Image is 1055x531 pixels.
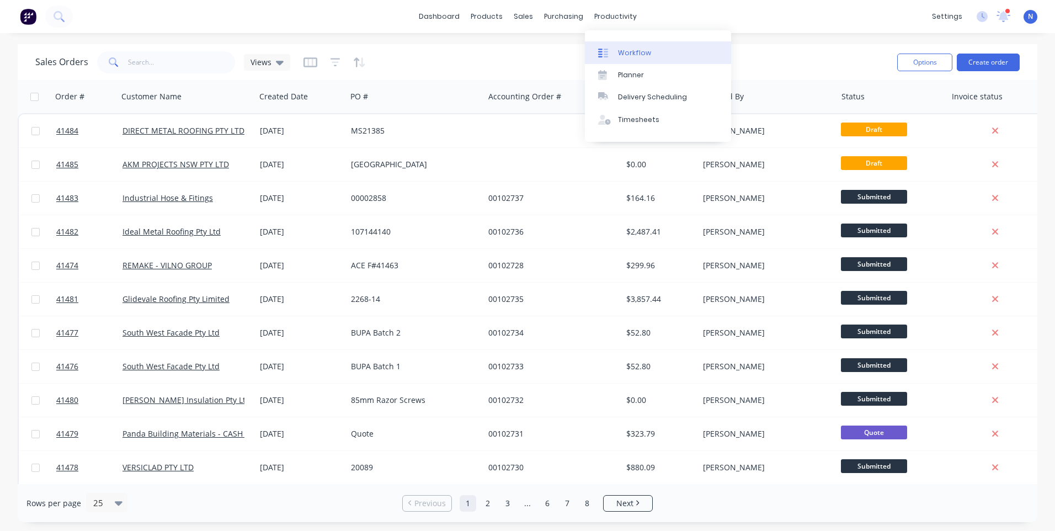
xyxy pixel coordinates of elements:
div: [DATE] [260,226,342,237]
div: [DATE] [260,395,342,406]
div: Timesheets [618,115,659,125]
div: 00002858 [351,193,473,204]
div: Accounting Order # [488,91,561,102]
span: Submitted [841,459,907,473]
div: [PERSON_NAME] [703,193,825,204]
div: PO # [350,91,368,102]
span: Submitted [841,325,907,338]
div: [DATE] [260,125,342,136]
span: Next [616,498,633,509]
div: [DATE] [260,462,342,473]
a: dashboard [413,8,465,25]
div: [PERSON_NAME] [703,428,825,439]
div: Customer Name [121,91,182,102]
div: [DATE] [260,361,342,372]
input: Search... [128,51,236,73]
div: Quote [351,428,473,439]
div: $323.79 [626,428,691,439]
span: Submitted [841,257,907,271]
a: Previous page [403,498,451,509]
div: 85mm Razor Screws [351,395,473,406]
a: Page 8 [579,495,595,512]
img: Factory [20,8,36,25]
a: Page 6 [539,495,556,512]
a: 41480 [56,384,122,417]
a: 41478 [56,451,122,484]
div: BUPA Batch 2 [351,327,473,338]
button: Options [897,54,952,71]
a: Next page [604,498,652,509]
div: Invoice status [952,91,1003,102]
div: $0.00 [626,395,691,406]
div: $880.09 [626,462,691,473]
a: AKM PROJECTS NSW PTY LTD [122,159,229,169]
div: Status [841,91,865,102]
div: 00102737 [488,193,611,204]
a: Delivery Scheduling [585,86,731,108]
span: Submitted [841,291,907,305]
div: 107144140 [351,226,473,237]
div: [PERSON_NAME] [703,226,825,237]
div: Delivery Scheduling [618,92,687,102]
div: $52.80 [626,361,691,372]
span: 41478 [56,462,78,473]
div: Workflow [618,48,651,58]
div: $3,857.44 [626,294,691,305]
span: Draft [841,123,907,136]
div: 00102732 [488,395,611,406]
span: Previous [414,498,446,509]
a: Panda Building Materials - CASH SALE [122,428,263,439]
button: Create order [957,54,1020,71]
span: 41483 [56,193,78,204]
h1: Sales Orders [35,57,88,67]
div: [PERSON_NAME] [703,395,825,406]
div: 00102728 [488,260,611,271]
a: 41476 [56,350,122,383]
div: ACE F#41463 [351,260,473,271]
div: 00102735 [488,294,611,305]
a: Glidevale Roofing Pty Limited [122,294,230,304]
div: 00102730 [488,462,611,473]
div: [DATE] [260,159,342,170]
div: Created Date [259,91,308,102]
div: Order # [55,91,84,102]
span: Draft [841,156,907,170]
a: 41484 [56,114,122,147]
div: $164.16 [626,193,691,204]
span: 41477 [56,327,78,338]
a: 41479 [56,417,122,450]
a: REMAKE - VILNO GROUP [122,260,212,270]
a: Page 2 [479,495,496,512]
div: [GEOGRAPHIC_DATA] [351,159,473,170]
a: 41481 [56,283,122,316]
a: Page 3 [499,495,516,512]
a: Jump forward [519,495,536,512]
a: Planner [585,64,731,86]
div: BUPA Batch 1 [351,361,473,372]
div: [DATE] [260,193,342,204]
div: $52.80 [626,327,691,338]
div: 00102734 [488,327,611,338]
a: Timesheets [585,109,731,131]
a: 41483 [56,182,122,215]
div: products [465,8,508,25]
div: purchasing [539,8,589,25]
div: 2268-14 [351,294,473,305]
a: Ideal Metal Roofing Pty Ltd [122,226,221,237]
div: [DATE] [260,327,342,338]
a: Industrial Hose & Fitings [122,193,213,203]
div: [PERSON_NAME] [703,294,825,305]
div: 00102733 [488,361,611,372]
div: settings [926,8,968,25]
div: 00102736 [488,226,611,237]
a: Page 1 is your current page [460,495,476,512]
div: productivity [589,8,642,25]
span: 41484 [56,125,78,136]
div: 00102731 [488,428,611,439]
div: [PERSON_NAME] [703,327,825,338]
span: 41482 [56,226,78,237]
span: Submitted [841,392,907,406]
span: 41480 [56,395,78,406]
ul: Pagination [398,495,657,512]
div: sales [508,8,539,25]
